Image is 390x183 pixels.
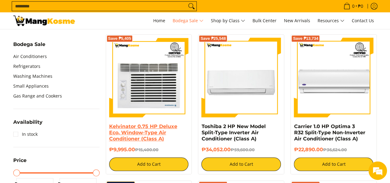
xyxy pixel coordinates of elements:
[109,38,189,117] img: Kelvinator 0.75 HP Deluxe Eco, Window-Type Air Conditioner (Class A)
[323,147,347,152] del: ₱36,624.00
[36,53,85,115] span: We're online!
[294,123,365,142] a: Carrier 1.0 HP Optima 3 R32 Split-Type Non-Inverter Air Conditioner (Class A)
[13,42,45,52] summary: Open
[13,158,27,163] span: Price
[294,147,373,153] h6: ₱22,890.00
[173,17,203,25] span: Bodega Sale
[32,35,104,43] div: Chat with us now
[135,147,158,152] del: ₱15,400.00
[108,37,131,40] span: Save ₱5,405
[153,18,165,23] span: Home
[13,91,62,101] a: Gas Range and Cookers
[200,37,226,40] span: Save ₱25,548
[201,147,281,153] h6: ₱34,052.00
[342,3,365,10] span: •
[294,38,373,117] img: Carrier 1.0 HP Optima 3 R32 Split-Type Non-Inverter Air Conditioner (Class A)
[13,120,43,125] span: Availability
[211,17,245,25] span: Shop by Class
[208,12,248,29] a: Shop by Class
[352,18,374,23] span: Contact Us
[13,120,43,129] summary: Open
[252,18,277,23] span: Bulk Center
[201,38,281,117] img: Toshiba 2 HP New Model Split-Type Inverter Air Conditioner (Class A)
[13,158,27,168] summary: Open
[201,157,281,171] button: Add to Cart
[13,61,40,71] a: Refrigerators
[13,52,47,61] a: Air Conditioners
[13,15,75,26] img: Bodega Sale l Mang Kosme: Cost-Efficient &amp; Quality Home Appliances
[150,12,168,29] a: Home
[3,119,117,141] textarea: Type your message and hit 'Enter'
[230,147,254,152] del: ₱59,600.00
[13,81,49,91] a: Small Appliances
[351,4,355,8] span: 0
[109,157,189,171] button: Add to Cart
[249,12,280,29] a: Bulk Center
[109,147,189,153] h6: ₱9,995.00
[201,123,265,142] a: Toshiba 2 HP New Model Split-Type Inverter Air Conditioner (Class A)
[284,18,310,23] span: New Arrivals
[281,12,313,29] a: New Arrivals
[187,2,196,11] button: Search
[170,12,207,29] a: Bodega Sale
[13,71,52,81] a: Washing Machines
[357,4,364,8] span: ₱0
[294,157,373,171] button: Add to Cart
[349,12,377,29] a: Contact Us
[318,17,344,25] span: Resources
[13,129,38,139] a: In stock
[109,123,177,142] a: Kelvinator 0.75 HP Deluxe Eco, Window-Type Air Conditioner (Class A)
[101,3,116,18] div: Minimize live chat window
[13,42,45,47] span: Bodega Sale
[293,37,318,40] span: Save ₱13,734
[81,12,377,29] nav: Main Menu
[314,12,347,29] a: Resources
